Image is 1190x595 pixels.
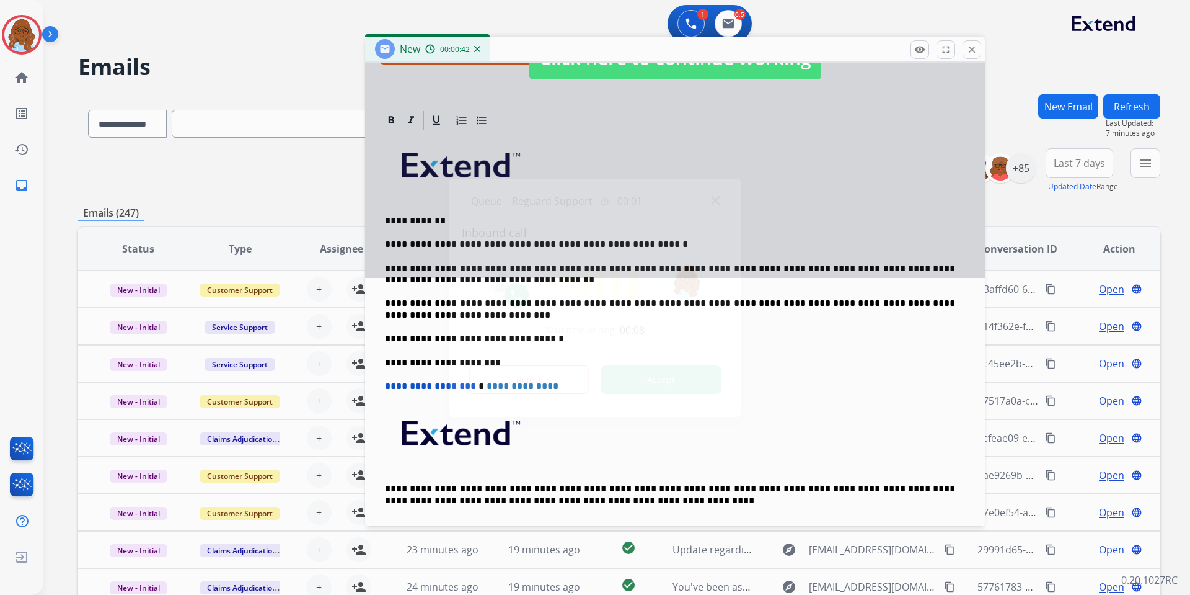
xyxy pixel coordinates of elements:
p: 0.20.1027RC [1121,573,1178,588]
img: agent-avatar [493,272,513,292]
span: Reguard Support [507,194,597,208]
span: Inbound call [462,224,729,241]
img: call-icon [509,288,524,303]
span: Wait time at ring: [545,324,617,336]
span: 00:01 [617,194,642,208]
mat-icon: timer [600,196,610,206]
img: avatar [669,264,704,298]
button: Reject [469,365,589,394]
button: Accept [601,365,721,394]
span: 00:08 [620,323,645,338]
img: close-button [711,195,720,205]
p: Queue [467,194,507,209]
